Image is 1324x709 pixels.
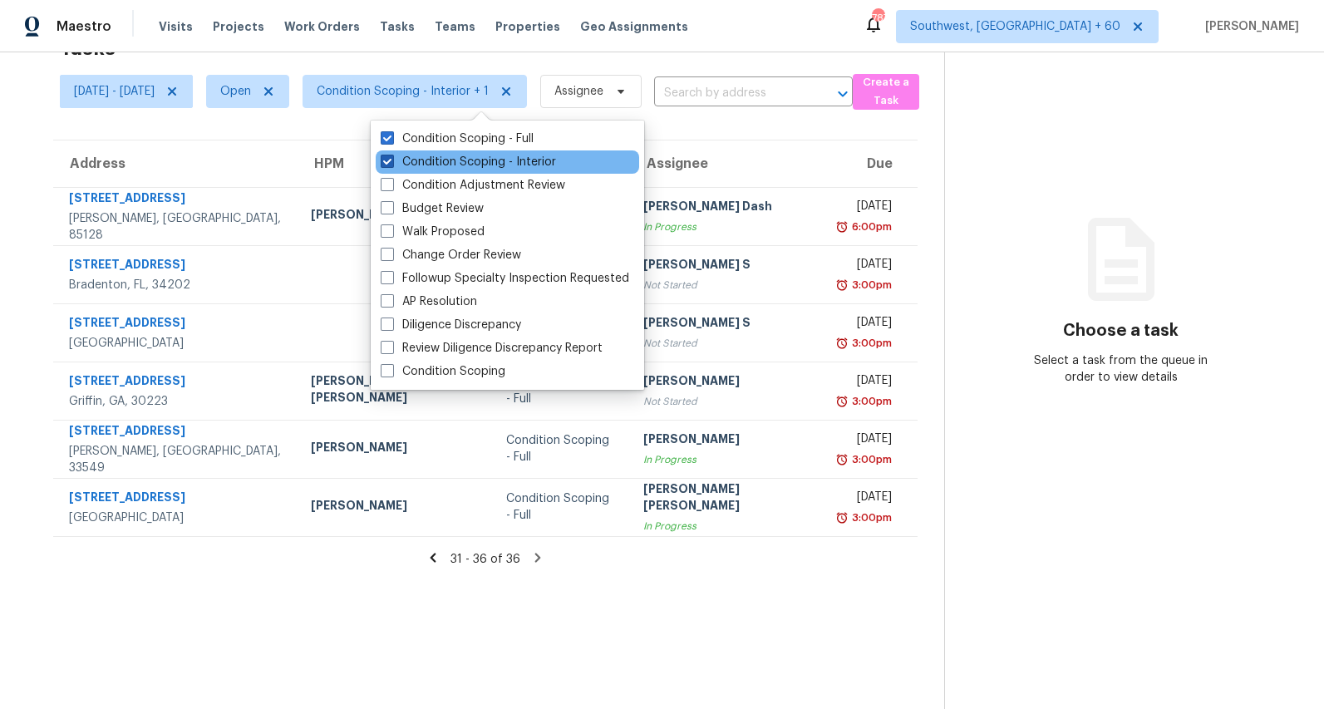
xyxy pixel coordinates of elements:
[69,210,284,244] div: [PERSON_NAME], [GEOGRAPHIC_DATA], 85128
[69,393,284,410] div: Griffin, GA, 30223
[839,489,892,510] div: [DATE]
[643,431,812,451] div: [PERSON_NAME]
[381,293,477,310] label: AP Resolution
[630,140,825,187] th: Assignee
[381,363,505,380] label: Condition Scoping
[839,372,892,393] div: [DATE]
[853,74,919,110] button: Create a Task
[839,256,892,277] div: [DATE]
[220,83,251,100] span: Open
[643,198,812,219] div: [PERSON_NAME] Dash
[69,256,284,277] div: [STREET_ADDRESS]
[506,374,617,407] div: Condition Scoping - Full
[381,200,484,217] label: Budget Review
[381,247,521,263] label: Change Order Review
[839,198,892,219] div: [DATE]
[839,431,892,451] div: [DATE]
[213,18,264,35] span: Projects
[825,140,918,187] th: Due
[381,317,521,333] label: Diligence Discrepancy
[381,130,534,147] label: Condition Scoping - Full
[849,277,892,293] div: 3:00pm
[835,393,849,410] img: Overdue Alarm Icon
[435,18,475,35] span: Teams
[506,490,617,524] div: Condition Scoping - Full
[643,480,812,518] div: [PERSON_NAME] [PERSON_NAME]
[381,270,629,287] label: Followup Specialty Inspection Requested
[311,206,480,227] div: [PERSON_NAME]
[74,83,155,100] span: [DATE] - [DATE]
[580,18,688,35] span: Geo Assignments
[311,372,480,410] div: [PERSON_NAME] [PERSON_NAME]
[380,21,415,32] span: Tasks
[839,314,892,335] div: [DATE]
[643,256,812,277] div: [PERSON_NAME] S
[835,451,849,468] img: Overdue Alarm Icon
[69,335,284,352] div: [GEOGRAPHIC_DATA]
[69,190,284,210] div: [STREET_ADDRESS]
[910,18,1120,35] span: Southwest, [GEOGRAPHIC_DATA] + 60
[643,219,812,235] div: In Progress
[381,154,556,170] label: Condition Scoping - Interior
[849,510,892,526] div: 3:00pm
[57,18,111,35] span: Maestro
[317,83,489,100] span: Condition Scoping - Interior + 1
[69,443,284,476] div: [PERSON_NAME], [GEOGRAPHIC_DATA], 33549
[643,335,812,352] div: Not Started
[69,489,284,510] div: [STREET_ADDRESS]
[554,83,603,100] span: Assignee
[643,518,812,534] div: In Progress
[1198,18,1299,35] span: [PERSON_NAME]
[69,314,284,335] div: [STREET_ADDRESS]
[654,81,806,106] input: Search by address
[849,335,892,352] div: 3:00pm
[495,18,560,35] span: Properties
[872,10,883,27] div: 787
[69,422,284,443] div: [STREET_ADDRESS]
[506,432,617,465] div: Condition Scoping - Full
[69,372,284,393] div: [STREET_ADDRESS]
[450,554,520,565] span: 31 - 36 of 36
[53,140,298,187] th: Address
[835,277,849,293] img: Overdue Alarm Icon
[835,335,849,352] img: Overdue Alarm Icon
[159,18,193,35] span: Visits
[60,40,116,57] h2: Tasks
[643,314,812,335] div: [PERSON_NAME] S
[643,277,812,293] div: Not Started
[381,177,565,194] label: Condition Adjustment Review
[643,451,812,468] div: In Progress
[69,277,284,293] div: Bradenton, FL, 34202
[298,140,493,187] th: HPM
[835,510,849,526] img: Overdue Alarm Icon
[1063,322,1179,339] h3: Choose a task
[284,18,360,35] span: Work Orders
[643,372,812,393] div: [PERSON_NAME]
[381,340,603,357] label: Review Diligence Discrepancy Report
[381,224,485,240] label: Walk Proposed
[861,73,911,111] span: Create a Task
[311,439,480,460] div: [PERSON_NAME]
[311,497,480,518] div: [PERSON_NAME]
[849,393,892,410] div: 3:00pm
[643,393,812,410] div: Not Started
[69,510,284,526] div: [GEOGRAPHIC_DATA]
[835,219,849,235] img: Overdue Alarm Icon
[849,219,892,235] div: 6:00pm
[1033,352,1209,386] div: Select a task from the queue in order to view details
[849,451,892,468] div: 3:00pm
[831,82,854,106] button: Open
